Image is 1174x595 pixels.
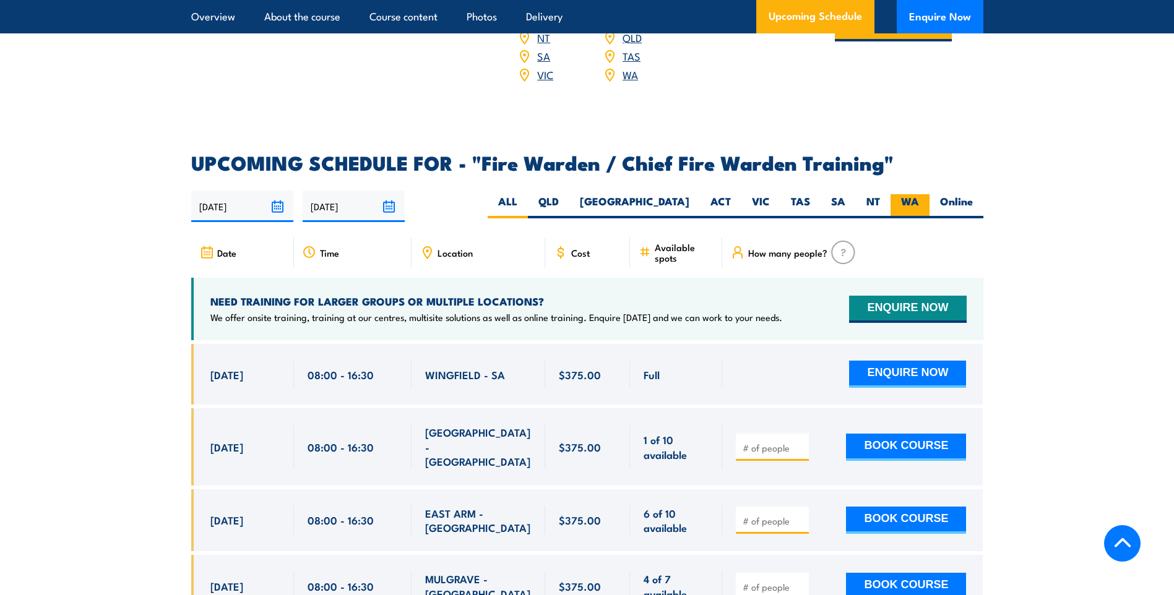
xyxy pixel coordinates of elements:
[930,194,983,218] label: Online
[571,247,590,258] span: Cost
[743,515,805,527] input: # of people
[425,425,532,468] span: [GEOGRAPHIC_DATA] - [GEOGRAPHIC_DATA]
[780,194,821,218] label: TAS
[210,294,782,308] h4: NEED TRAINING FOR LARGER GROUPS OR MULTIPLE LOCATIONS?
[217,247,236,258] span: Date
[425,367,505,382] span: WINGFIELD - SA
[438,247,473,258] span: Location
[210,579,243,593] span: [DATE]
[623,48,641,63] a: TAS
[743,442,805,454] input: # of people
[537,67,553,82] a: VIC
[210,440,243,454] span: [DATE]
[644,432,709,461] span: 1 of 10 available
[743,581,805,593] input: # of people
[528,194,569,218] label: QLD
[210,311,782,323] p: We offer onsite training, training at our centres, multisite solutions as well as online training...
[308,513,374,527] span: 08:00 - 16:30
[700,194,741,218] label: ACT
[191,190,293,222] input: From date
[559,440,601,454] span: $375.00
[849,361,966,388] button: ENQUIRE NOW
[210,367,243,382] span: [DATE]
[644,506,709,535] span: 6 of 10 available
[741,194,780,218] label: VIC
[891,194,930,218] label: WA
[425,506,532,535] span: EAST ARM - [GEOGRAPHIC_DATA]
[488,194,528,218] label: ALL
[559,367,601,382] span: $375.00
[748,247,827,258] span: How many people?
[846,507,966,534] button: BOOK COURSE
[856,194,891,218] label: NT
[559,579,601,593] span: $375.00
[308,367,374,382] span: 08:00 - 16:30
[559,513,601,527] span: $375.00
[846,434,966,461] button: BOOK COURSE
[210,513,243,527] span: [DATE]
[569,194,700,218] label: [GEOGRAPHIC_DATA]
[537,30,550,45] a: NT
[821,194,856,218] label: SA
[849,296,966,323] button: ENQUIRE NOW
[320,247,339,258] span: Time
[655,242,714,263] span: Available spots
[308,579,374,593] span: 08:00 - 16:30
[644,367,660,382] span: Full
[191,153,983,171] h2: UPCOMING SCHEDULE FOR - "Fire Warden / Chief Fire Warden Training"
[303,190,405,222] input: To date
[537,48,550,63] a: SA
[623,67,638,82] a: WA
[623,30,642,45] a: QLD
[308,440,374,454] span: 08:00 - 16:30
